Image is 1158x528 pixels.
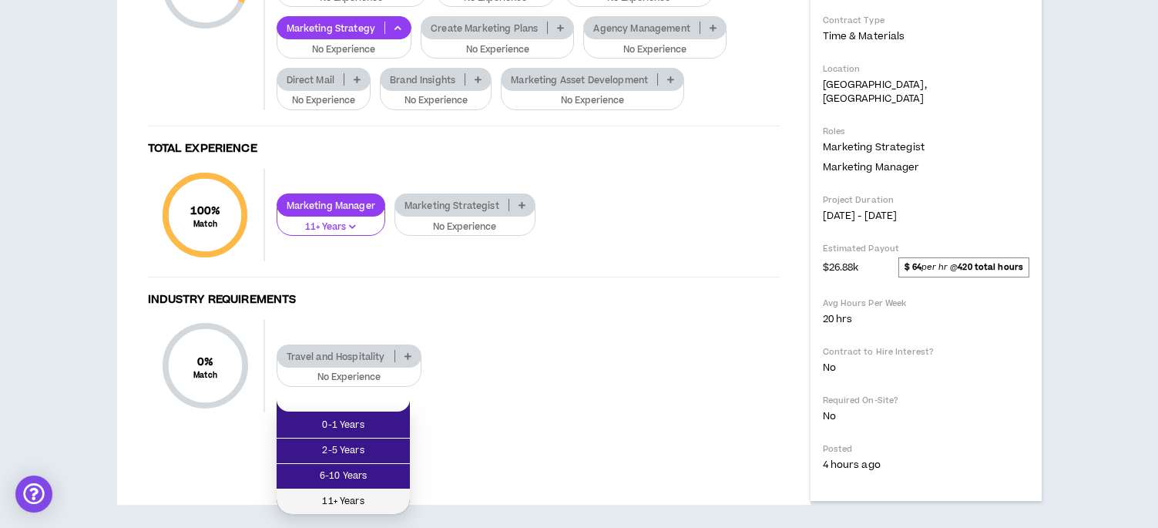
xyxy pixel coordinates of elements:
[287,43,402,57] p: No Experience
[381,74,465,86] p: Brand Insights
[958,261,1023,273] strong: 420 total hours
[286,442,401,459] span: 2-5 Years
[421,30,574,59] button: No Experience
[277,358,421,387] button: No Experience
[593,43,717,57] p: No Experience
[502,74,657,86] p: Marketing Asset Development
[823,361,1029,375] p: No
[823,409,1029,423] p: No
[380,81,492,110] button: No Experience
[277,207,385,237] button: 11+ Years
[823,15,1029,26] p: Contract Type
[286,417,401,434] span: 0-1 Years
[823,160,920,174] span: Marketing Manager
[823,140,925,154] span: Marketing Strategist
[823,395,1029,406] p: Required On-Site?
[823,258,859,277] span: $26.88k
[823,209,1029,223] p: [DATE] - [DATE]
[394,207,535,237] button: No Experience
[511,94,674,108] p: No Experience
[823,443,1029,455] p: Posted
[190,219,221,230] small: Match
[823,63,1029,75] p: Location
[287,371,411,385] p: No Experience
[823,243,1029,254] p: Estimated Payout
[823,78,1029,106] p: [GEOGRAPHIC_DATA], [GEOGRAPHIC_DATA]
[277,351,394,362] p: Travel and Hospitality
[148,142,780,156] h4: Total Experience
[193,370,217,381] small: Match
[277,22,385,34] p: Marketing Strategy
[395,200,509,211] p: Marketing Strategist
[823,126,1029,137] p: Roles
[823,312,1029,326] p: 20 hrs
[190,203,221,219] span: 100 %
[431,43,564,57] p: No Experience
[148,293,780,308] h4: Industry Requirements
[823,458,1029,472] p: 4 hours ago
[823,194,1029,206] p: Project Duration
[277,200,384,211] p: Marketing Manager
[905,261,921,273] strong: $ 64
[823,298,1029,309] p: Avg Hours Per Week
[390,94,482,108] p: No Experience
[287,94,361,108] p: No Experience
[421,22,547,34] p: Create Marketing Plans
[823,29,1029,43] p: Time & Materials
[583,30,727,59] button: No Experience
[286,468,401,485] span: 6-10 Years
[501,81,684,110] button: No Experience
[277,81,371,110] button: No Experience
[898,257,1029,277] span: per hr @
[584,22,699,34] p: Agency Management
[823,346,1029,358] p: Contract to Hire Interest?
[193,354,217,370] span: 0 %
[277,74,344,86] p: Direct Mail
[277,30,412,59] button: No Experience
[286,493,401,510] span: 11+ Years
[15,476,52,513] div: Open Intercom Messenger
[287,220,375,234] p: 11+ Years
[404,220,525,234] p: No Experience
